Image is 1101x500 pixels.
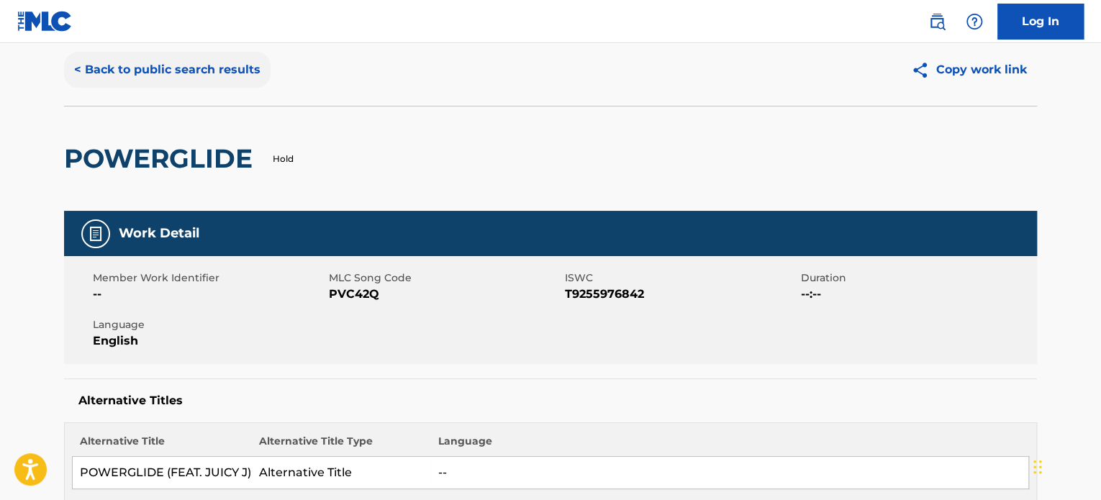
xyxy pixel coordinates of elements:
th: Language [431,434,1029,457]
span: MLC Song Code [329,271,561,286]
a: Public Search [923,7,951,36]
span: English [93,332,325,350]
th: Alternative Title Type [252,434,431,457]
td: -- [431,457,1029,489]
span: --:-- [801,286,1033,303]
span: Member Work Identifier [93,271,325,286]
span: Duration [801,271,1033,286]
img: search [928,13,946,30]
img: Work Detail [87,225,104,242]
span: ISWC [565,271,797,286]
div: Drag [1033,445,1042,488]
h5: Work Detail [119,225,199,242]
span: Language [93,317,325,332]
div: Help [960,7,989,36]
img: help [966,13,983,30]
iframe: Chat Widget [1029,431,1101,500]
span: T9255976842 [565,286,797,303]
td: POWERGLIDE (FEAT. JUICY J) [73,457,252,489]
p: Hold [273,153,294,165]
th: Alternative Title [73,434,252,457]
button: < Back to public search results [64,52,271,88]
h2: POWERGLIDE [64,142,260,175]
img: MLC Logo [17,11,73,32]
button: Copy work link [901,52,1037,88]
a: Log In [997,4,1084,40]
td: Alternative Title [252,457,431,489]
img: Copy work link [911,61,936,79]
span: PVC42Q [329,286,561,303]
span: -- [93,286,325,303]
h5: Alternative Titles [78,394,1023,408]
